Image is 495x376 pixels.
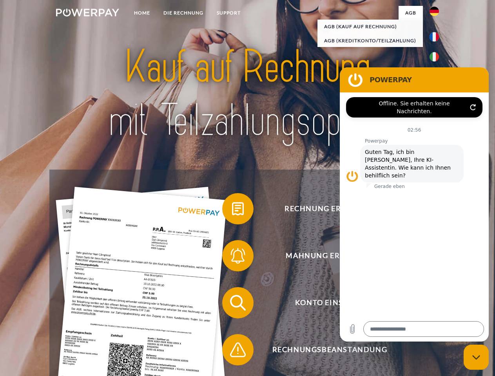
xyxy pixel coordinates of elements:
button: Rechnungsbeanstandung [222,334,426,365]
img: qb_bill.svg [228,199,248,219]
iframe: Messaging-Fenster [340,67,489,342]
span: Rechnung erhalten? [234,193,426,224]
span: Mahnung erhalten? [234,240,426,271]
a: DIE RECHNUNG [157,6,210,20]
img: qb_warning.svg [228,340,248,360]
iframe: Schaltfläche zum Öffnen des Messaging-Fensters; Konversation läuft [464,345,489,370]
img: it [430,52,439,61]
button: Konto einsehen [222,287,426,318]
img: fr [430,32,439,42]
a: Home [127,6,157,20]
img: title-powerpay_de.svg [75,38,420,150]
button: Mahnung erhalten? [222,240,426,271]
a: AGB (Kauf auf Rechnung) [317,20,423,34]
span: Rechnungsbeanstandung [234,334,426,365]
a: agb [399,6,423,20]
button: Rechnung erhalten? [222,193,426,224]
a: AGB (Kreditkonto/Teilzahlung) [317,34,423,48]
img: de [430,7,439,16]
img: qb_bell.svg [228,246,248,266]
a: SUPPORT [210,6,247,20]
img: qb_search.svg [228,293,248,313]
span: Konto einsehen [234,287,426,318]
img: logo-powerpay-white.svg [56,9,119,16]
